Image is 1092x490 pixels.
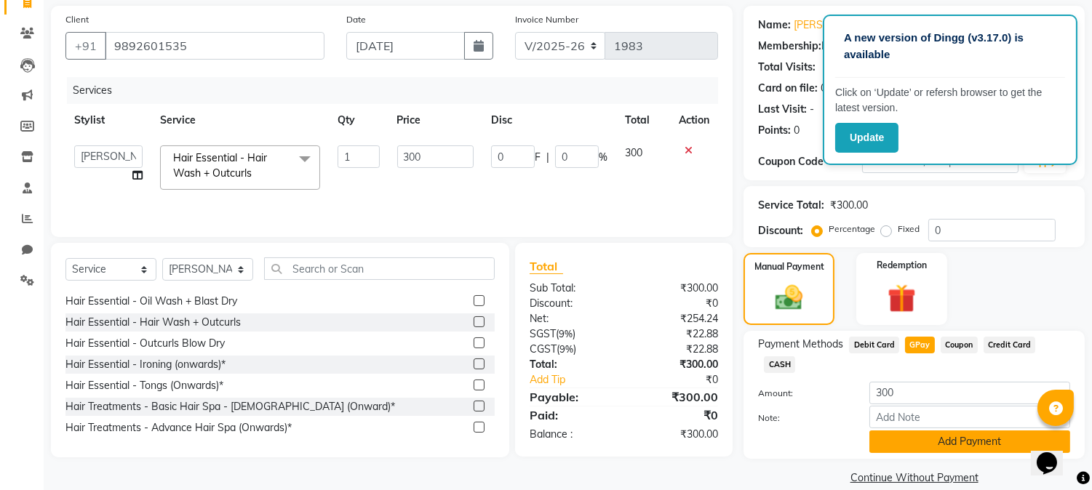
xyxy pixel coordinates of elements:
[388,104,482,137] th: Price
[519,406,624,424] div: Paid:
[530,259,563,274] span: Total
[941,337,978,353] span: Coupon
[758,39,1070,54] div: No Active Membership
[530,327,556,340] span: SGST
[794,123,800,138] div: 0
[830,198,868,213] div: ₹300.00
[624,427,730,442] div: ₹300.00
[252,166,258,180] a: x
[877,259,927,272] label: Redemption
[519,427,624,442] div: Balance :
[1031,432,1077,475] iframe: chat widget
[758,154,862,169] div: Coupon Code
[794,17,875,33] a: [PERSON_NAME]
[546,150,549,165] span: |
[105,32,324,60] input: Search by Name/Mobile/Email/Code
[67,77,729,104] div: Services
[747,387,858,400] label: Amount:
[173,151,267,180] span: Hair Essential - Hair Wash + Outcurls
[482,104,616,137] th: Disc
[519,372,642,387] a: Add Tip
[758,102,807,117] div: Last Visit:
[65,336,225,351] div: Hair Essential - Outcurls Blow Dry
[758,81,818,96] div: Card on file:
[869,430,1070,453] button: Add Payment
[905,337,935,353] span: GPay
[65,315,241,330] div: Hair Essential - Hair Wash + Outcurls
[65,399,395,414] div: Hair Treatments - Basic Hair Spa - [DEMOGRAPHIC_DATA] (Onward)*
[515,13,578,26] label: Invoice Number
[746,470,1082,486] a: Continue Without Payment
[535,150,541,165] span: F
[898,222,920,236] label: Fixed
[758,337,843,352] span: Payment Methods
[530,342,557,356] span: CGST
[65,13,89,26] label: Client
[835,85,1065,116] p: Click on ‘Update’ or refersh browser to get the latest version.
[764,356,795,373] span: CASH
[758,198,824,213] div: Service Total:
[624,357,730,372] div: ₹300.00
[758,17,791,33] div: Name:
[264,257,495,280] input: Search or Scan
[65,32,106,60] button: +91
[519,357,624,372] div: Total:
[758,223,803,238] div: Discount:
[519,296,624,311] div: Discount:
[346,13,366,26] label: Date
[624,388,730,406] div: ₹300.00
[519,342,624,357] div: ( )
[65,357,226,372] div: Hair Essential - Ironing (onwards)*
[829,222,875,236] label: Percentage
[624,326,730,342] div: ₹22.88
[821,81,826,96] div: 0
[767,282,810,313] img: _cash.svg
[758,60,816,75] div: Total Visits:
[879,281,925,316] img: _gift.svg
[599,150,607,165] span: %
[670,104,718,137] th: Action
[616,104,670,137] th: Total
[849,337,899,353] span: Debit Card
[869,382,1070,404] input: Amount
[519,281,624,296] div: Sub Total:
[844,30,1056,63] p: A new version of Dingg (v3.17.0) is available
[559,343,573,355] span: 9%
[625,146,642,159] span: 300
[754,260,824,273] label: Manual Payment
[65,420,292,435] div: Hair Treatments - Advance Hair Spa (Onwards)*
[758,123,791,138] div: Points:
[984,337,1036,353] span: Credit Card
[519,388,624,406] div: Payable:
[624,342,730,357] div: ₹22.88
[519,311,624,326] div: Net:
[559,328,573,340] span: 9%
[329,104,388,137] th: Qty
[65,294,237,309] div: Hair Essential - Oil Wash + Blast Dry
[835,123,898,153] button: Update
[65,104,151,137] th: Stylist
[624,281,730,296] div: ₹300.00
[151,104,329,137] th: Service
[65,378,223,393] div: Hair Essential - Tongs (Onwards)*
[624,296,730,311] div: ₹0
[810,102,814,117] div: -
[519,326,624,342] div: ( )
[869,406,1070,428] input: Add Note
[642,372,730,387] div: ₹0
[624,311,730,326] div: ₹254.24
[747,411,858,425] label: Note:
[758,39,821,54] div: Membership:
[624,406,730,424] div: ₹0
